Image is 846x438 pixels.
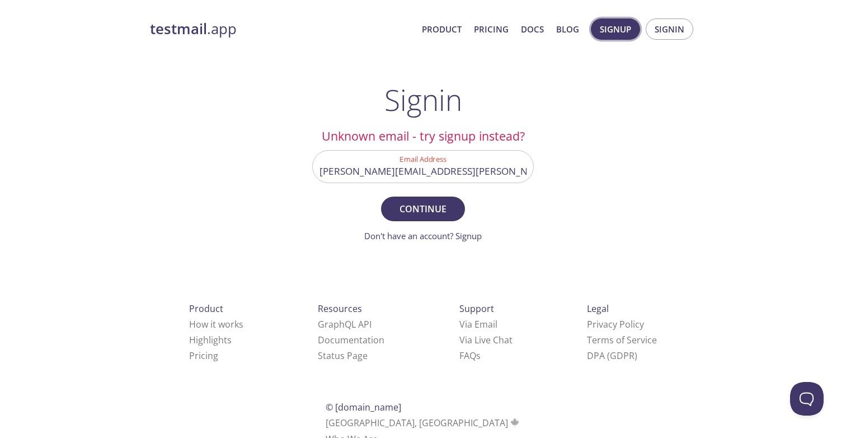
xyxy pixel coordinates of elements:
button: Signup [591,18,640,40]
h2: Unknown email - try signup instead? [312,127,534,146]
a: Don't have an account? Signup [364,230,482,241]
a: Pricing [474,22,509,36]
a: How it works [189,318,243,330]
span: © [DOMAIN_NAME] [326,401,401,413]
a: Terms of Service [587,334,657,346]
a: testmail.app [150,20,413,39]
a: Product [422,22,462,36]
span: Support [459,302,494,315]
span: Continue [393,201,453,217]
a: Pricing [189,350,218,362]
a: Via Email [459,318,497,330]
a: Status Page [318,350,368,362]
a: Blog [556,22,579,36]
a: Documentation [318,334,384,346]
a: Docs [521,22,544,36]
h1: Signin [384,83,462,117]
span: s [476,350,481,362]
span: Resources [318,302,362,315]
button: Signin [646,18,693,40]
span: Signin [655,22,684,36]
span: [GEOGRAPHIC_DATA], [GEOGRAPHIC_DATA] [326,417,521,429]
span: Legal [587,302,609,315]
a: Highlights [189,334,232,346]
a: Privacy Policy [587,318,644,330]
a: DPA (GDPR) [587,350,637,362]
strong: testmail [150,19,207,39]
a: GraphQL API [318,318,372,330]
span: Product [189,302,223,315]
button: Continue [381,197,465,221]
a: FAQ [459,350,481,362]
a: Via Live Chat [459,334,513,346]
span: Signup [600,22,631,36]
iframe: Help Scout Beacon - Open [790,382,824,416]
